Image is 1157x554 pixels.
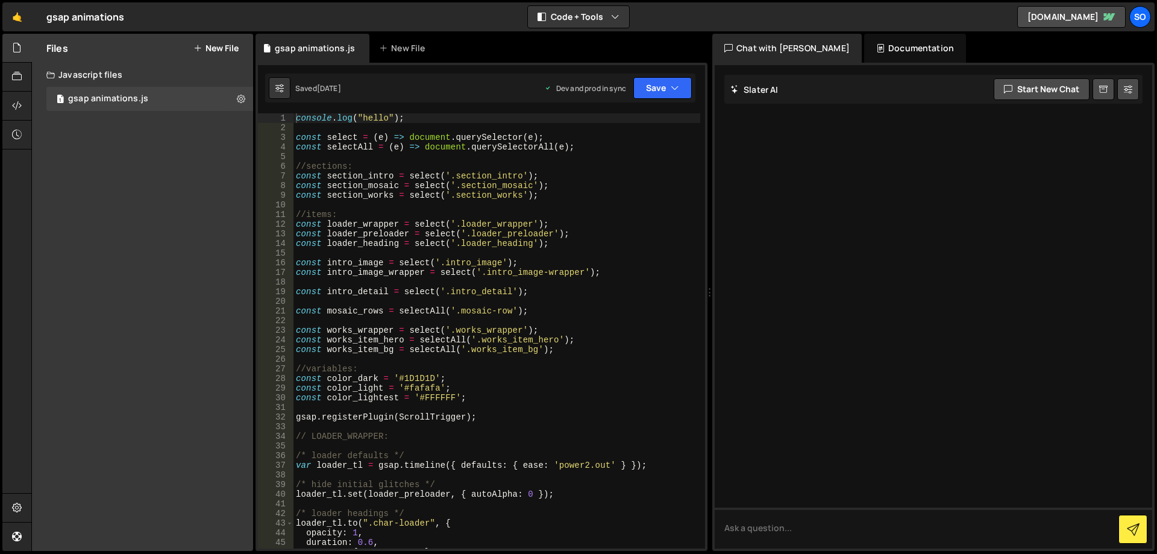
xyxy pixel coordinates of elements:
div: 10 [258,200,293,210]
div: 43 [258,518,293,528]
div: 44 [258,528,293,538]
div: 30 [258,393,293,403]
a: 🤙 [2,2,32,31]
div: 27 [258,364,293,374]
div: 26 [258,354,293,364]
a: [DOMAIN_NAME] [1017,6,1126,28]
div: 38 [258,470,293,480]
div: Javascript files [32,63,253,87]
div: 32 [258,412,293,422]
div: [DATE] [317,83,341,93]
div: 31 [258,403,293,412]
div: Chat with [PERSON_NAME] [712,34,862,63]
div: 9 [258,190,293,200]
div: 40 [258,489,293,499]
span: 1 [57,95,64,105]
div: 8 [258,181,293,190]
div: 34 [258,432,293,441]
div: 22 [258,316,293,326]
button: Code + Tools [528,6,629,28]
div: 37 [258,461,293,470]
div: 25 [258,345,293,354]
div: 11 [258,210,293,219]
div: 36 [258,451,293,461]
div: 23 [258,326,293,335]
div: 13640/34803.js [46,87,253,111]
div: 29 [258,383,293,393]
div: 14 [258,239,293,248]
div: Dev and prod in sync [544,83,626,93]
div: 18 [258,277,293,287]
div: 35 [258,441,293,451]
div: 21 [258,306,293,316]
button: New File [193,43,239,53]
div: 24 [258,335,293,345]
div: 12 [258,219,293,229]
div: 16 [258,258,293,268]
div: Documentation [864,34,966,63]
div: 6 [258,162,293,171]
div: Saved [295,83,341,93]
button: Save [633,77,692,99]
div: 20 [258,297,293,306]
div: gsap animations [46,10,124,24]
div: New File [379,42,430,54]
button: Start new chat [994,78,1090,100]
div: 3 [258,133,293,142]
div: 7 [258,171,293,181]
div: 41 [258,499,293,509]
div: 5 [258,152,293,162]
h2: Files [46,42,68,55]
div: gsap animations.js [68,93,148,104]
div: 1 [258,113,293,123]
h2: Slater AI [730,84,779,95]
div: 28 [258,374,293,383]
div: 13 [258,229,293,239]
div: gsap animations.js [275,42,355,54]
div: 2 [258,123,293,133]
div: 4 [258,142,293,152]
a: so [1129,6,1151,28]
div: 19 [258,287,293,297]
div: 45 [258,538,293,547]
div: 33 [258,422,293,432]
div: 17 [258,268,293,277]
div: 42 [258,509,293,518]
div: 39 [258,480,293,489]
div: 15 [258,248,293,258]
